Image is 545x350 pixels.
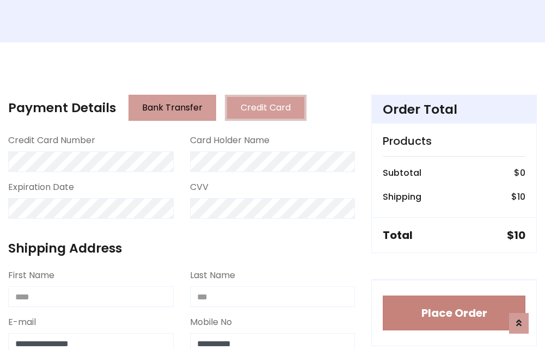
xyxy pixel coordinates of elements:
[128,95,216,121] button: Bank Transfer
[514,168,525,178] h6: $
[190,269,235,282] label: Last Name
[8,241,355,256] h4: Shipping Address
[383,102,525,117] h4: Order Total
[190,181,209,194] label: CVV
[190,316,232,329] label: Mobile No
[8,181,74,194] label: Expiration Date
[8,134,95,147] label: Credit Card Number
[520,167,525,179] span: 0
[511,192,525,202] h6: $
[514,228,525,243] span: 10
[8,100,116,115] h4: Payment Details
[383,229,413,242] h5: Total
[8,316,36,329] label: E-mail
[507,229,525,242] h5: $
[383,192,421,202] h6: Shipping
[383,168,421,178] h6: Subtotal
[517,191,525,203] span: 10
[225,95,307,121] button: Credit Card
[383,296,525,330] button: Place Order
[8,269,54,282] label: First Name
[383,134,525,148] h5: Products
[190,134,270,147] label: Card Holder Name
